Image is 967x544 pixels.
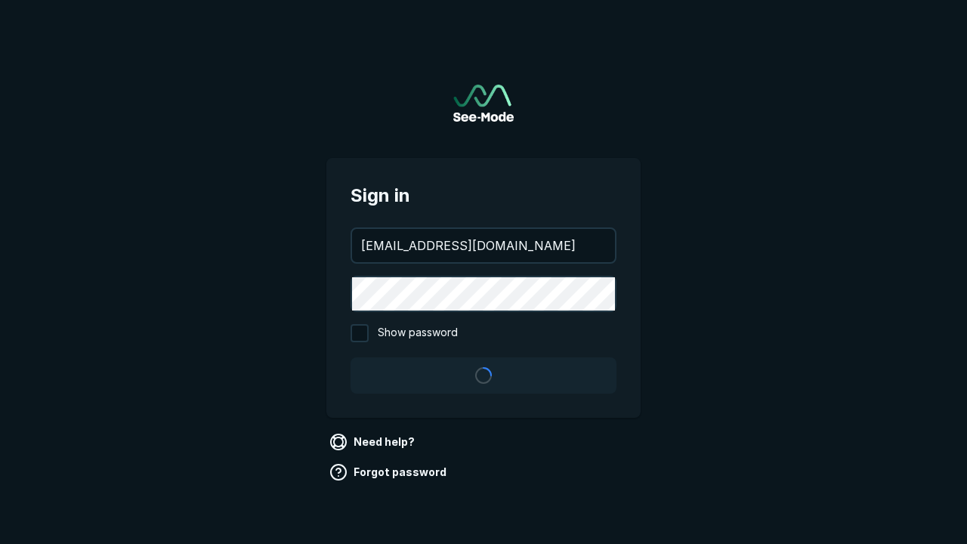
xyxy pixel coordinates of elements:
a: Forgot password [326,460,453,484]
input: your@email.com [352,229,615,262]
a: Go to sign in [453,85,514,122]
span: Show password [378,324,458,342]
span: Sign in [351,182,616,209]
img: See-Mode Logo [453,85,514,122]
a: Need help? [326,430,421,454]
